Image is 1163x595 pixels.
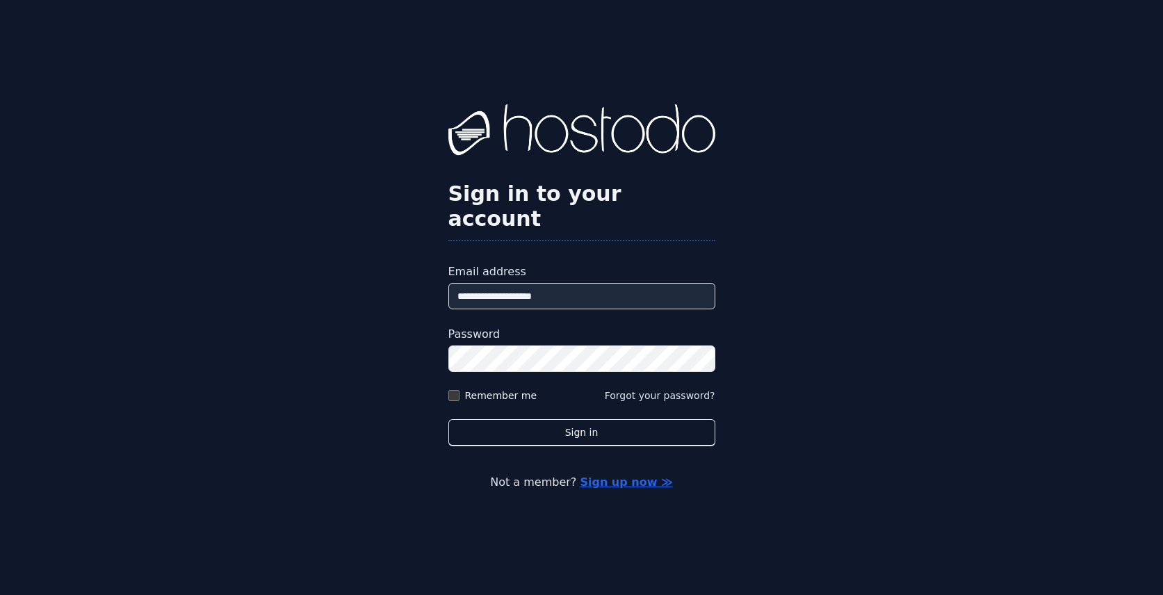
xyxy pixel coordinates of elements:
[580,475,672,489] a: Sign up now ≫
[448,326,715,343] label: Password
[448,263,715,280] label: Email address
[448,104,715,160] img: Hostodo
[465,389,537,402] label: Remember me
[448,181,715,231] h2: Sign in to your account
[448,419,715,446] button: Sign in
[67,474,1096,491] p: Not a member?
[605,389,715,402] button: Forgot your password?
